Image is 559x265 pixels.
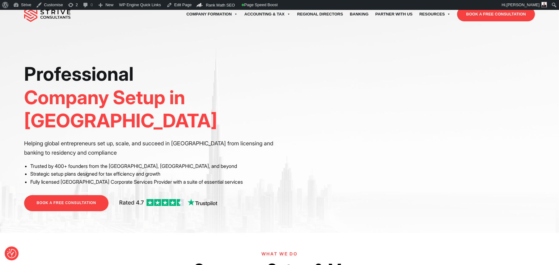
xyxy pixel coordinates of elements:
[30,170,275,178] li: Strategic setup plans designed for tax efficiency and growth
[372,6,416,23] a: Partner with Us
[457,7,535,21] a: BOOK A FREE CONSULTATION
[24,86,217,132] span: Company Setup in [GEOGRAPHIC_DATA]
[284,62,535,203] iframe: <br />
[346,6,372,23] a: Banking
[7,249,16,258] button: Consent Preferences
[7,249,16,258] img: Revisit consent button
[24,195,108,211] a: BOOK A FREE CONSULTATION
[24,62,275,133] h1: Professional
[294,6,346,23] a: Regional Directors
[30,178,275,186] li: Fully licensed [GEOGRAPHIC_DATA] Corporate Services Provider with a suite of essential services
[241,6,294,23] a: Accounting & Tax
[30,162,275,170] li: Trusted by 400+ founders from the [GEOGRAPHIC_DATA], [GEOGRAPHIC_DATA], and beyond
[416,6,454,23] a: Resources
[24,6,70,22] img: main-logo.svg
[506,2,540,7] span: [PERSON_NAME]
[24,139,275,157] p: Helping global entrepreneurs set up, scale, and succeed in [GEOGRAPHIC_DATA] from licensing and b...
[183,6,241,23] a: Company Formation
